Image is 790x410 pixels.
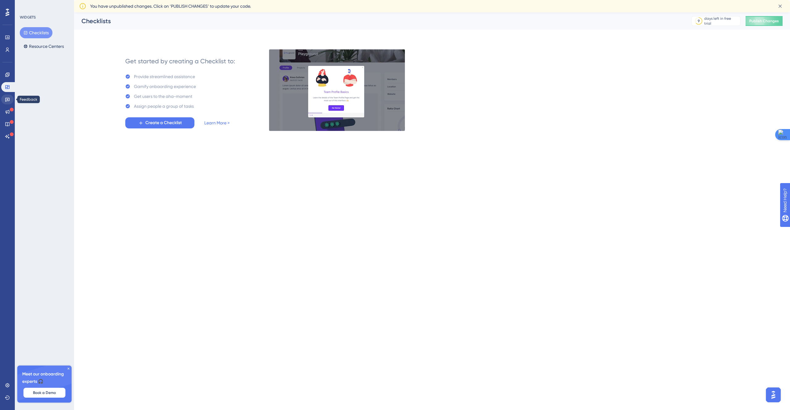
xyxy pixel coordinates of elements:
span: Need Help? [15,2,39,9]
button: Book a Demo [23,388,65,398]
div: days left in free trial [704,16,738,26]
div: Get users to the aha-moment [134,93,192,100]
span: Publish Changes [749,19,779,23]
span: Create a Checklist [145,119,182,127]
button: Create a Checklist [125,117,194,128]
div: 9 [698,19,700,23]
iframe: UserGuiding AI Assistant Launcher [764,386,783,404]
button: Publish Changes [746,16,783,26]
img: e28e67207451d1beac2d0b01ddd05b56.gif [269,49,405,131]
div: WIDGETS [20,15,36,20]
button: Resource Centers [20,41,68,52]
div: Provide streamlined assistance [134,73,195,80]
span: Meet our onboarding experts 🎧 [22,370,67,385]
button: Checklists [20,27,52,38]
div: Gamify onbaording experience [134,83,196,90]
div: Assign people a group of tasks [134,102,194,110]
span: Book a Demo [33,390,56,395]
div: Checklists [81,17,676,25]
a: Learn More > [204,119,230,127]
div: Get started by creating a Checklist to: [125,57,235,65]
span: You have unpublished changes. Click on ‘PUBLISH CHANGES’ to update your code. [90,2,251,10]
